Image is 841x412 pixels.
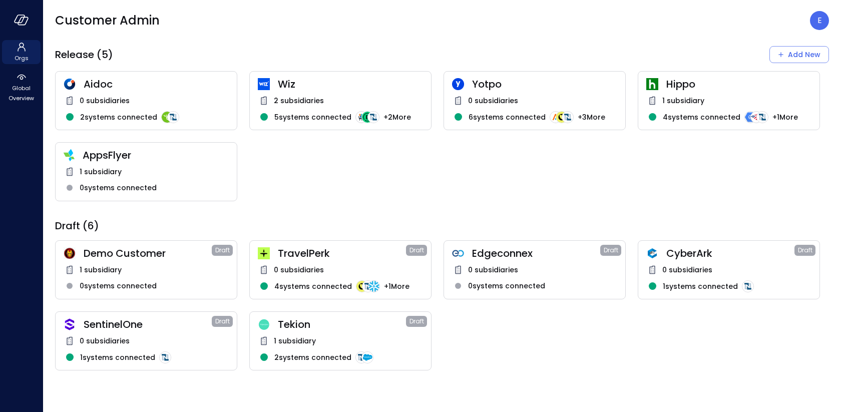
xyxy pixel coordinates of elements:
[556,111,568,123] img: integration-logo
[258,78,270,90] img: cfcvbyzhwvtbhao628kj
[468,264,518,275] span: 0 subsidiaries
[274,352,351,363] span: 2 systems connected
[80,95,130,106] span: 0 subsidiaries
[468,95,518,106] span: 0 subsidiaries
[384,281,409,292] span: + 1 More
[161,111,173,123] img: integration-logo
[646,78,658,90] img: ynjrjpaiymlkbkxtflmu
[355,351,367,363] img: integration-logo
[355,111,367,123] img: integration-logo
[64,78,76,90] img: hddnet8eoxqedtuhlo6i
[159,351,171,363] img: integration-logo
[258,319,270,330] img: dweq851rzgflucm4u1c8
[409,245,424,255] span: Draft
[452,78,464,90] img: rosehlgmm5jjurozkspi
[756,111,768,123] img: integration-logo
[772,112,798,123] span: + 1 More
[278,78,423,91] span: Wiz
[367,111,379,123] img: integration-logo
[80,335,130,346] span: 0 subsidiaries
[215,316,230,326] span: Draft
[15,53,29,63] span: Orgs
[646,247,658,259] img: a5he5ildahzqx8n3jb8t
[604,245,618,255] span: Draft
[55,219,99,232] span: Draft (6)
[80,112,157,123] span: 2 systems connected
[769,46,829,63] button: Add New
[383,112,411,123] span: + 2 More
[550,111,562,123] img: integration-logo
[356,280,368,292] img: integration-logo
[469,112,546,123] span: 6 systems connected
[2,70,41,104] div: Global Overview
[274,335,316,346] span: 1 subsidiary
[452,247,464,259] img: gkfkl11jtdpupy4uruhy
[80,280,157,291] span: 0 systems connected
[361,111,373,123] img: integration-logo
[55,48,113,61] span: Release (5)
[666,247,794,260] span: CyberArk
[274,281,352,292] span: 4 systems connected
[472,78,617,91] span: Yotpo
[167,111,179,123] img: integration-logo
[274,95,324,106] span: 2 subsidiaries
[84,78,229,91] span: Aidoc
[810,11,829,30] div: Eleanor Yehudai
[769,46,829,63] div: Add New Organization
[274,112,351,123] span: 5 systems connected
[663,281,738,292] span: 1 systems connected
[64,318,76,330] img: oujisyhxiqy1h0xilnqx
[817,15,822,27] p: E
[64,247,76,259] img: scnakozdowacoarmaydw
[274,264,324,275] span: 0 subsidiaries
[361,351,373,363] img: integration-logo
[744,111,756,123] img: integration-logo
[258,247,270,259] img: euz2wel6fvrjeyhjwgr9
[64,149,75,161] img: zbmm8o9awxf8yv3ehdzf
[666,78,811,91] span: Hippo
[80,352,155,363] span: 1 systems connected
[80,166,122,177] span: 1 subsidiary
[562,111,574,123] img: integration-logo
[472,247,600,260] span: Edgeconnex
[80,182,157,193] span: 0 systems connected
[6,83,37,103] span: Global Overview
[662,264,712,275] span: 0 subsidiaries
[578,112,605,123] span: + 3 More
[663,112,740,123] span: 4 systems connected
[409,316,424,326] span: Draft
[84,318,212,331] span: SentinelOne
[662,95,704,106] span: 1 subsidiary
[362,280,374,292] img: integration-logo
[788,49,820,61] div: Add New
[468,280,545,291] span: 0 systems connected
[368,280,380,292] img: integration-logo
[80,264,122,275] span: 1 subsidiary
[215,245,230,255] span: Draft
[278,318,406,331] span: Tekion
[798,245,812,255] span: Draft
[742,280,754,292] img: integration-logo
[750,111,762,123] img: integration-logo
[2,40,41,64] div: Orgs
[83,149,229,162] span: AppsFlyer
[55,13,160,29] span: Customer Admin
[84,247,212,260] span: Demo Customer
[278,247,406,260] span: TravelPerk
